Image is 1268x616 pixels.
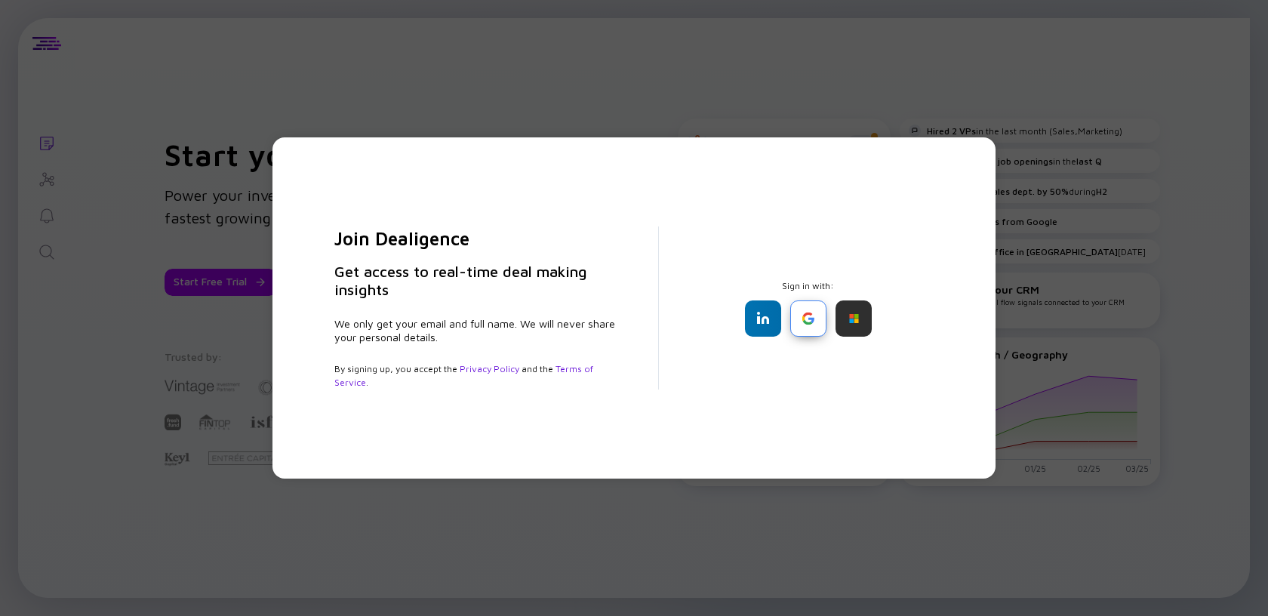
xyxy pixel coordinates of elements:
h2: Join Dealigence [334,226,622,251]
div: By signing up, you accept the and the . [334,362,622,390]
div: Sign in with: [695,280,922,337]
h3: Get access to real-time deal making insights [334,263,622,299]
a: Privacy Policy [460,363,519,374]
div: We only get your email and full name. We will never share your personal details. [334,317,622,344]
